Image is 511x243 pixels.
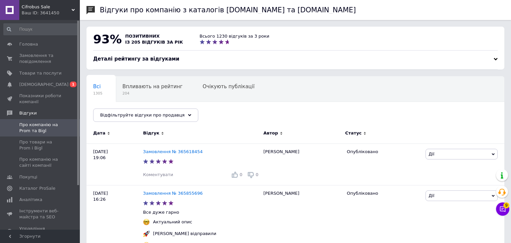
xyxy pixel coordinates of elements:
span: Cifrobus Sale [22,4,72,10]
a: Замовлення № 365618454 [143,149,203,154]
span: Дата [93,130,105,136]
span: Покупці [19,174,37,180]
span: [DEMOGRAPHIC_DATA] [19,82,69,88]
span: 0 [240,172,242,177]
span: 204 [122,91,183,96]
span: Управління сайтом [19,226,62,238]
div: [PERSON_NAME] відправили [151,231,218,237]
span: із 205 відгуків за рік [125,40,183,45]
span: Товари та послуги [19,70,62,76]
a: Замовлення № 365855696 [143,191,203,196]
span: 9 [503,202,509,208]
span: Статус [345,130,362,136]
span: Показники роботи компанії [19,93,62,105]
div: Коментувати [143,172,173,178]
div: Актуальний опис [151,219,194,225]
div: [DATE] 19:06 [86,143,143,185]
span: Впливають на рейтинг [122,84,183,90]
span: Замовлення та повідомлення [19,53,62,65]
span: Дії [428,193,434,198]
span: 0 [256,172,258,177]
div: [PERSON_NAME] [260,143,344,185]
span: позитивних [125,34,160,39]
span: Відгук [143,130,159,136]
span: Очікують публікації [203,84,255,90]
span: Про компанію на Prom та Bigl [19,122,62,134]
div: Опубліковано [347,190,421,196]
span: Всі [93,84,101,90]
span: Автор [263,130,278,136]
span: Опубліковані без комен... [93,109,161,115]
span: Коментувати [143,172,173,177]
div: Опубліковано [347,149,421,155]
span: Про товари на Prom і Bigl [19,139,62,151]
span: Головна [19,41,38,47]
span: 93% [93,32,122,46]
div: Опубліковані без коментаря [86,102,174,127]
span: Про компанію на сайті компанії [19,156,62,168]
span: Каталог ProSale [19,185,55,191]
img: :nerd_face: [143,219,150,225]
span: Аналітика [19,197,42,203]
span: Деталі рейтингу за відгуками [93,56,179,62]
div: Всього 1230 відгуків за 3 роки [200,33,269,39]
h1: Відгуки про компанію з каталогів [DOMAIN_NAME] та [DOMAIN_NAME] [100,6,356,14]
input: Пошук [3,23,79,35]
span: Відгуки [19,110,37,116]
img: :rocket: [143,230,150,237]
span: Дії [428,151,434,156]
p: Все дуже гарно [143,209,260,215]
button: Чат з покупцем9 [496,202,509,216]
div: Ваш ID: 3641450 [22,10,80,16]
span: Відфільтруйте відгуки про продавця [100,113,185,118]
span: 1 [70,82,77,87]
span: 1305 [93,91,102,96]
div: Деталі рейтингу за відгуками [93,56,498,63]
span: Інструменти веб-майстра та SEO [19,208,62,220]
